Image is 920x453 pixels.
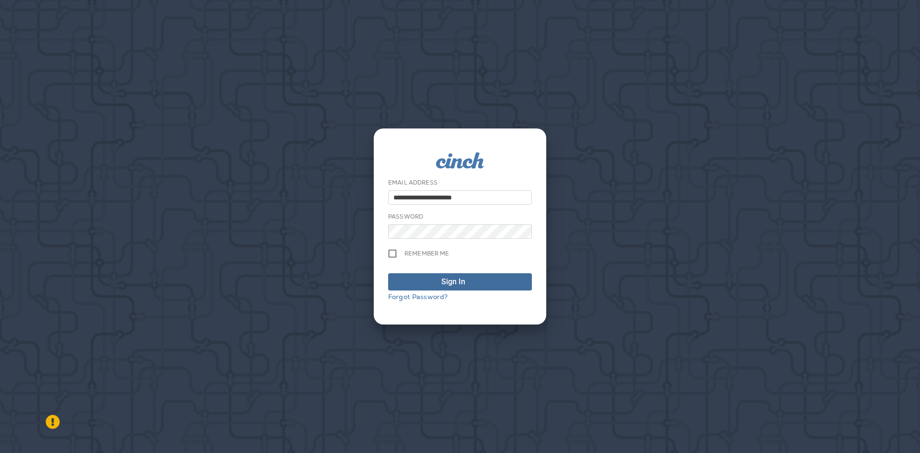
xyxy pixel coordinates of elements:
a: Forgot Password? [388,292,448,301]
span: Remember me [404,250,449,257]
div: Sign In [441,276,465,288]
label: Password [388,213,423,221]
button: Sign In [388,273,532,290]
label: Email Address [388,179,437,186]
